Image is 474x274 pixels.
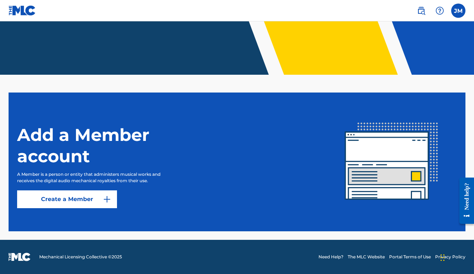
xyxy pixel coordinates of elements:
[348,254,385,260] a: The MLC Website
[103,195,111,204] img: 9d2ae6d4665cec9f34b9.svg
[389,254,431,260] a: Portal Terms of Use
[433,4,447,18] div: Help
[454,170,474,231] iframe: Resource Center
[440,247,445,268] div: Drag
[17,171,175,184] p: A Member is a person or entity that administers musical works and receives the digital audio mech...
[435,6,444,15] img: help
[435,254,465,260] a: Privacy Policy
[414,4,428,18] a: Public Search
[39,254,122,260] span: Mechanical Licensing Collective © 2025
[326,97,457,227] img: img
[9,253,31,261] img: logo
[9,5,36,16] img: MLC Logo
[451,4,465,18] div: User Menu
[438,240,474,274] iframe: Chat Widget
[17,190,117,208] a: Create a Member
[417,6,425,15] img: search
[318,254,343,260] a: Need Help?
[17,124,195,167] h1: Add a Member account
